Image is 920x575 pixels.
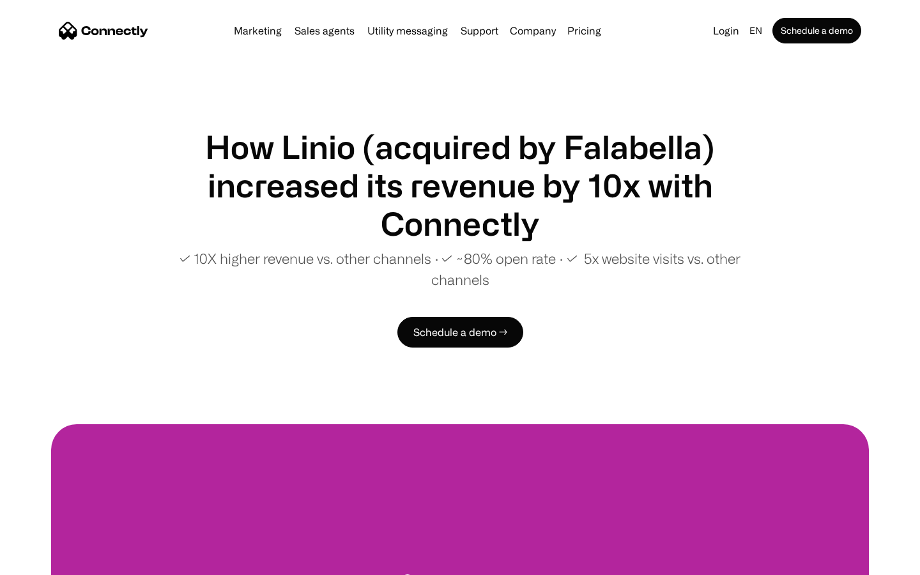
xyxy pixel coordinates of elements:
[397,317,523,348] a: Schedule a demo →
[362,26,453,36] a: Utility messaging
[456,26,503,36] a: Support
[229,26,287,36] a: Marketing
[153,128,767,243] h1: How Linio (acquired by Falabella) increased its revenue by 10x with Connectly
[506,22,560,40] div: Company
[562,26,606,36] a: Pricing
[772,18,861,43] a: Schedule a demo
[26,553,77,571] ul: Language list
[510,22,556,40] div: Company
[59,21,148,40] a: home
[749,22,762,40] div: en
[13,551,77,571] aside: Language selected: English
[708,22,744,40] a: Login
[744,22,770,40] div: en
[153,248,767,290] p: ✓ 10X higher revenue vs. other channels ∙ ✓ ~80% open rate ∙ ✓ 5x website visits vs. other channels
[289,26,360,36] a: Sales agents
